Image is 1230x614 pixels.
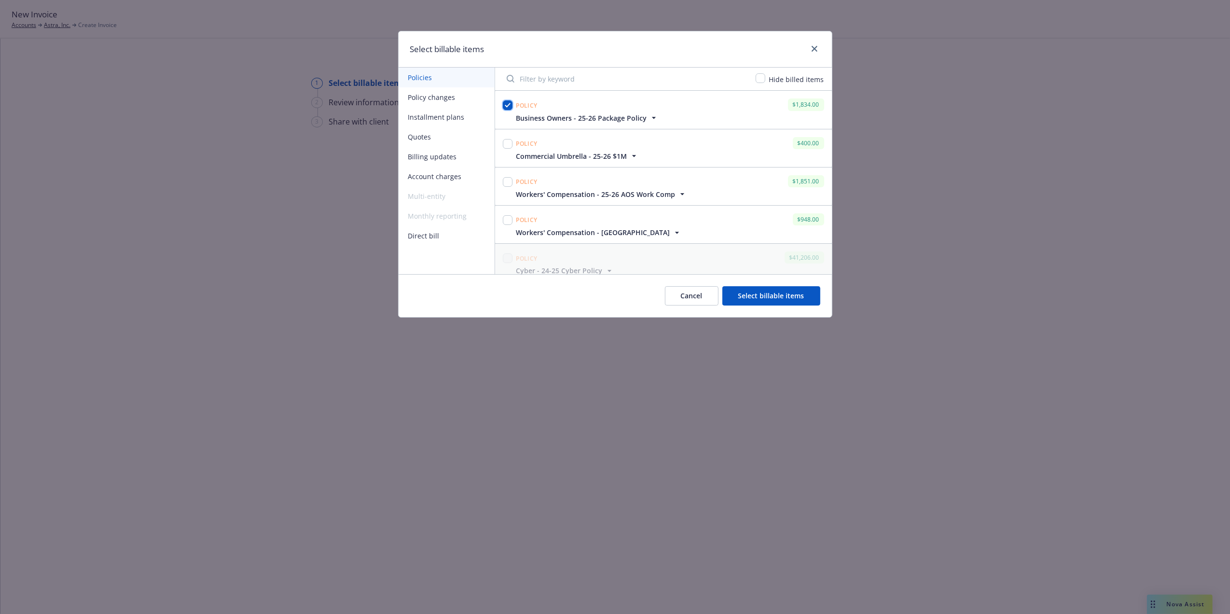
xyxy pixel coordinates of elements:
[399,226,495,246] button: Direct bill
[501,69,750,88] input: Filter by keyword
[788,175,824,187] div: $1,851.00
[399,107,495,127] button: Installment plans
[399,127,495,147] button: Quotes
[495,244,832,281] span: Policy$41,206.00Cyber - 24-25 Cyber Policy
[809,43,820,55] a: close
[516,189,687,199] button: Workers' Compensation - 25-26 AOS Work Comp
[516,151,639,161] button: Commercial Umbrella - 25-26 $1M
[399,186,495,206] span: Multi-entity
[399,147,495,167] button: Billing updates
[399,206,495,226] span: Monthly reporting
[516,178,538,186] span: Policy
[516,227,682,237] button: Workers' Compensation - [GEOGRAPHIC_DATA]
[516,189,676,199] span: Workers' Compensation - 25-26 AOS Work Comp
[410,43,484,56] h1: Select billable items
[788,98,824,111] div: $1,834.00
[516,254,538,263] span: Policy
[516,113,659,123] button: Business Owners - 25-26 Package Policy
[793,137,824,149] div: $400.00
[516,265,614,276] button: Cyber - 24-25 Cyber Policy
[516,151,627,161] span: Commercial Umbrella - 25-26 $1M
[665,286,719,306] button: Cancel
[516,265,603,276] span: Cyber - 24-25 Cyber Policy
[769,75,824,84] span: Hide billed items
[516,113,647,123] span: Business Owners - 25-26 Package Policy
[399,68,495,87] button: Policies
[722,286,820,306] button: Select billable items
[399,167,495,186] button: Account charges
[793,213,824,225] div: $948.00
[516,227,670,237] span: Workers' Compensation - [GEOGRAPHIC_DATA]
[785,251,824,264] div: $41,206.00
[516,140,538,148] span: Policy
[399,87,495,107] button: Policy changes
[516,101,538,110] span: Policy
[516,216,538,224] span: Policy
